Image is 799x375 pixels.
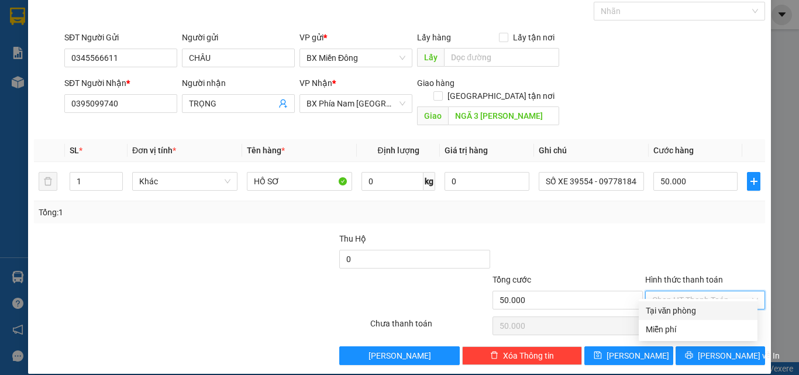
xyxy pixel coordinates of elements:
[6,64,61,87] b: 339 Đinh Bộ Lĩnh, P26
[417,78,454,88] span: Giao hàng
[306,95,405,112] span: BX Phía Nam Nha Trang
[417,33,451,42] span: Lấy hàng
[377,146,419,155] span: Định lượng
[444,48,559,67] input: Dọc đường
[417,106,448,125] span: Giao
[646,323,750,336] div: Miễn phí
[6,6,170,28] li: Cúc Tùng
[584,346,674,365] button: save[PERSON_NAME]
[445,172,529,191] input: 0
[539,172,644,191] input: Ghi Chú
[443,90,559,102] span: [GEOGRAPHIC_DATA] tận nơi
[182,77,295,90] div: Người nhận
[6,65,14,73] span: environment
[339,234,366,243] span: Thu Hộ
[423,172,435,191] span: kg
[645,275,723,284] label: Hình thức thanh toán
[247,146,285,155] span: Tên hàng
[445,146,488,155] span: Giá trị hàng
[39,172,57,191] button: delete
[748,177,760,186] span: plus
[493,275,531,284] span: Tổng cước
[64,77,177,90] div: SĐT Người Nhận
[6,50,81,63] li: VP BX Miền Đông
[508,31,559,44] span: Lấy tận nơi
[676,346,765,365] button: printer[PERSON_NAME] và In
[653,146,694,155] span: Cước hàng
[369,317,491,338] div: Chưa thanh toán
[182,31,295,44] div: Người gửi
[306,49,405,67] span: BX Miền Đông
[339,346,459,365] button: [PERSON_NAME]
[534,139,649,162] th: Ghi chú
[607,349,669,362] span: [PERSON_NAME]
[698,349,780,362] span: [PERSON_NAME] và In
[685,351,693,360] span: printer
[368,349,431,362] span: [PERSON_NAME]
[747,172,760,191] button: plus
[299,78,332,88] span: VP Nhận
[299,31,412,44] div: VP gửi
[247,172,352,191] input: VD: Bàn, Ghế
[448,106,559,125] input: Dọc đường
[70,146,79,155] span: SL
[139,173,230,190] span: Khác
[594,351,602,360] span: save
[278,99,288,108] span: user-add
[646,304,750,317] div: Tại văn phòng
[64,31,177,44] div: SĐT Người Gửi
[503,349,554,362] span: Xóa Thông tin
[132,146,176,155] span: Đơn vị tính
[417,48,444,67] span: Lấy
[39,206,309,219] div: Tổng: 1
[81,50,156,88] li: VP VP [GEOGRAPHIC_DATA] xe Limousine
[490,351,498,360] span: delete
[462,346,582,365] button: deleteXóa Thông tin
